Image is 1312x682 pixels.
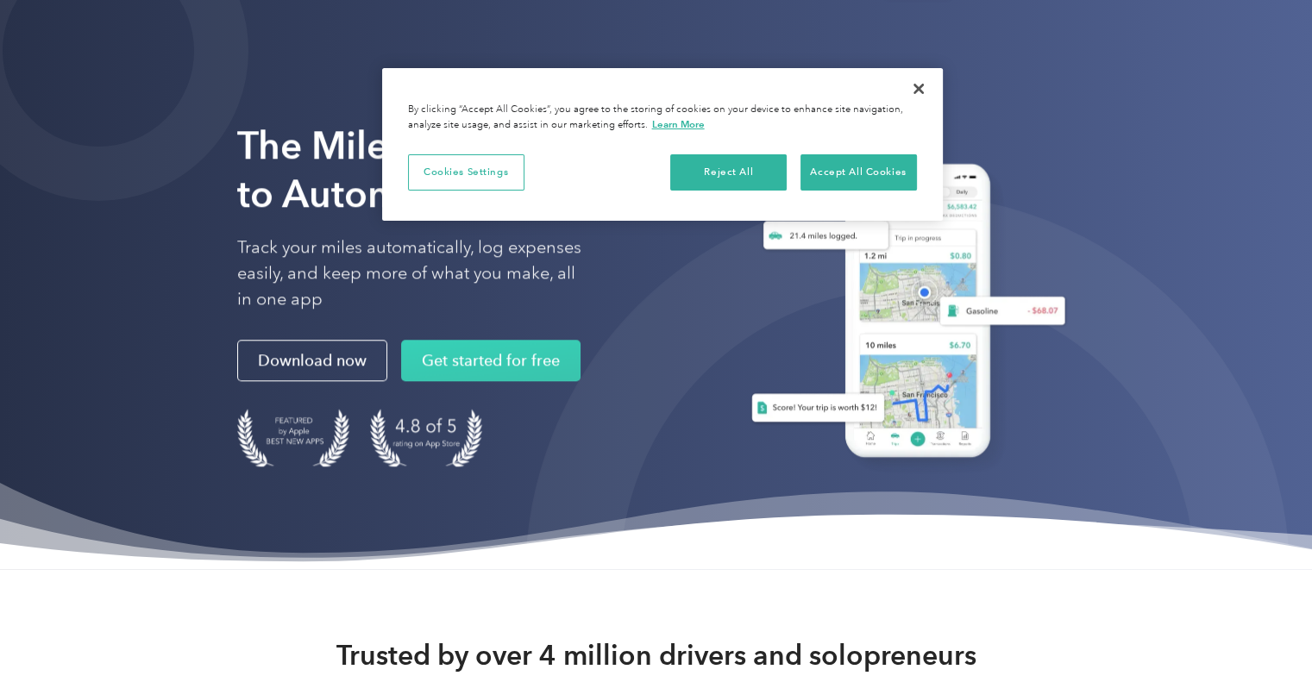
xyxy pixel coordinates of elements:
[382,68,943,221] div: Privacy
[652,118,705,130] a: More information about your privacy, opens in a new tab
[408,154,524,191] button: Cookies Settings
[900,70,938,108] button: Close
[237,235,582,312] p: Track your miles automatically, log expenses easily, and keep more of what you make, all in one app
[336,638,976,673] strong: Trusted by over 4 million drivers and solopreneurs
[670,154,787,191] button: Reject All
[237,340,387,381] a: Download now
[800,154,917,191] button: Accept All Cookies
[237,122,694,216] strong: The Mileage Tracking App to Automate Your Logs
[382,68,943,221] div: Cookie banner
[401,340,581,381] a: Get started for free
[370,409,482,466] img: 4.9 out of 5 stars on the app store
[237,409,349,466] img: Badge for Featured by Apple Best New Apps
[408,103,917,133] div: By clicking “Accept All Cookies”, you agree to the storing of cookies on your device to enhance s...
